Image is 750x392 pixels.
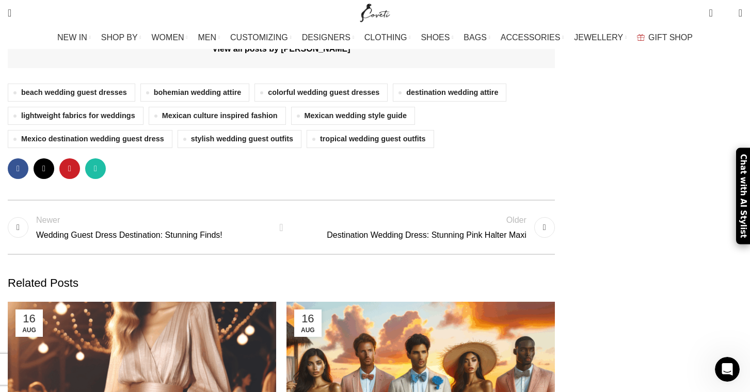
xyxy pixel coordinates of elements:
[464,32,486,42] span: BAGS
[723,10,730,18] span: 0
[8,214,272,241] a: Newer Wedding Guest Dress Destination: Stunning Finds!
[298,327,318,333] span: Aug
[57,27,91,48] a: NEW IN
[36,214,261,227] div: Newer
[140,84,250,102] a: bohemian wedding attire
[178,130,301,148] a: stylish wedding guest outfits
[152,27,188,48] a: WOMEN
[8,84,135,102] a: beach wedding guest dresses
[574,32,623,42] span: JEWELLERY
[254,84,388,102] a: colorful wedding guest dresses
[301,214,526,227] span: Older
[149,107,286,125] a: Mexican culture inspired fashion
[715,357,740,382] iframe: Intercom live chat
[101,27,141,48] a: SHOP BY
[85,158,106,179] a: WhatsApp social link
[198,27,220,48] a: MEN
[8,275,78,291] span: Related Posts
[501,27,564,48] a: ACCESSORIES
[637,27,693,48] a: GIFT SHOP
[101,32,138,42] span: SHOP BY
[8,158,28,179] a: Facebook social link
[19,327,39,333] span: Aug
[230,32,288,42] span: CUSTOMIZING
[8,130,172,148] a: Mexico destination wedding guest dress
[421,27,453,48] a: SHOES
[36,230,261,241] span: Wedding Guest Dress Destination: Stunning Finds!
[3,3,17,23] a: Search
[648,32,693,42] span: GIFT SHOP
[364,32,407,42] span: CLOTHING
[710,5,717,13] span: 0
[301,230,526,241] span: Destination Wedding Dress: Stunning Pink Halter Maxi
[57,32,87,42] span: NEW IN
[291,214,555,241] a: Older Destination Wedding Dress: Stunning Pink Halter Maxi
[421,32,450,42] span: SHOES
[501,32,561,42] span: ACCESSORIES
[8,107,143,125] a: lightweight fabrics for weddings
[307,130,434,148] a: tropical wedding guest outfits
[574,27,627,48] a: JEWELLERY
[302,32,350,42] span: DESIGNERS
[704,3,717,23] a: 0
[230,27,292,48] a: CUSTOMIZING
[721,3,731,23] div: My Wishlist
[291,107,415,125] a: Mexican wedding style guide
[59,158,80,179] a: Pinterest social link
[3,27,747,48] div: Main navigation
[272,217,292,238] a: Back to list
[298,313,318,324] span: 16
[464,27,490,48] a: BAGS
[152,32,184,42] span: WOMEN
[637,34,645,41] img: GiftBag
[364,27,411,48] a: CLOTHING
[302,27,354,48] a: DESIGNERS
[358,8,392,17] a: Site logo
[198,32,217,42] span: MEN
[19,313,39,324] span: 16
[34,158,54,179] a: X social link
[393,84,506,102] a: destination wedding attire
